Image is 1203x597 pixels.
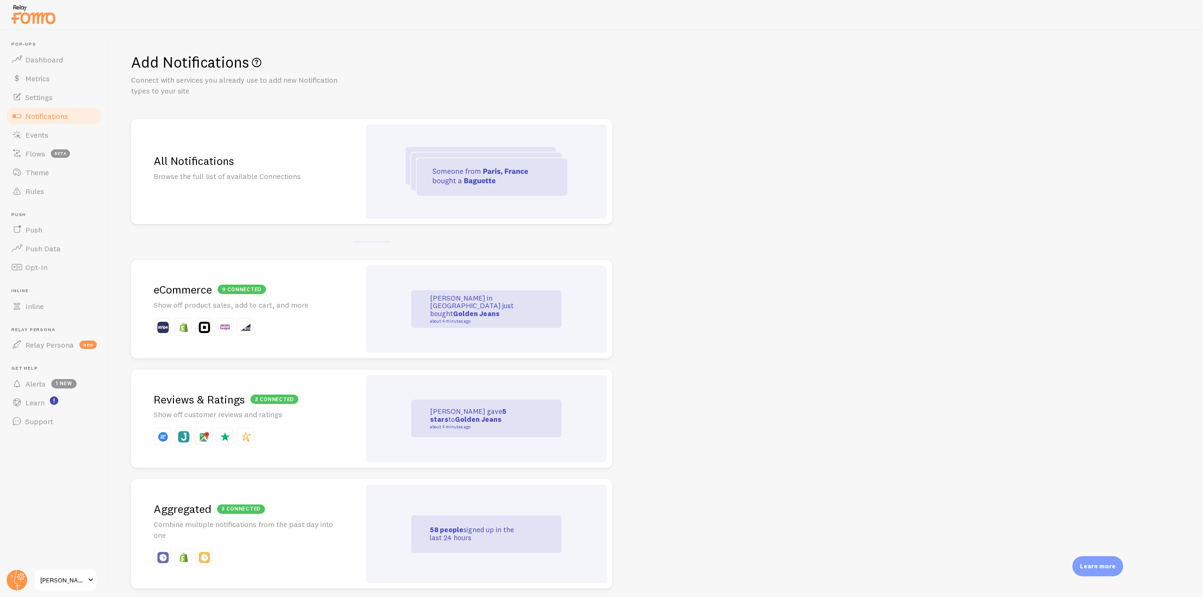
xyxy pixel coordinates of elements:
[154,502,338,516] h2: Aggregated
[157,322,169,333] img: fomo_icons_stripe.svg
[6,374,102,393] a: Alerts 1 new
[154,154,338,168] h2: All Notifications
[6,297,102,316] a: Inline
[430,295,524,324] p: [PERSON_NAME] in [GEOGRAPHIC_DATA] just bought
[154,409,338,420] p: Show off customer reviews and ratings
[430,526,524,542] p: signed up in the last 24 hours
[131,479,612,589] a: 3 connectedAggregated Combine multiple notifications from the past day into one 58 peoplesigned u...
[250,395,298,404] div: 3 connected
[178,431,189,442] img: fomo_icons_judgeme.svg
[154,282,338,297] h2: eCommerce
[6,220,102,239] a: Push
[25,186,44,196] span: Rules
[1080,562,1116,571] p: Learn more
[25,55,63,64] span: Dashboard
[6,163,102,182] a: Theme
[6,239,102,258] a: Push Data
[51,379,77,388] span: 1 new
[11,41,102,47] span: Pop-ups
[79,341,97,349] span: new
[25,398,45,407] span: Learn
[11,288,102,294] span: Inline
[154,519,338,541] p: Combine multiple notifications from the past day into one
[6,412,102,431] a: Support
[25,74,50,83] span: Metrics
[430,408,524,429] p: [PERSON_NAME] gave to
[131,53,1180,72] h1: Add Notifications
[430,319,521,324] small: about 4 minutes ago
[199,552,210,563] img: fomo_icons_page_stream.svg
[131,260,612,358] a: 9 connectedeCommerce Show off product sales, add to cart, and more [PERSON_NAME] in [GEOGRAPHIC_D...
[217,504,265,514] div: 3 connected
[1072,556,1123,576] div: Learn more
[6,182,102,201] a: Rules
[11,365,102,372] span: Get Help
[25,93,53,102] span: Settings
[430,425,521,429] small: about 4 minutes ago
[430,407,507,424] strong: 5 stars
[25,225,42,234] span: Push
[25,168,49,177] span: Theme
[51,149,70,158] span: beta
[178,322,189,333] img: fomo_icons_shopify.svg
[6,258,102,277] a: Opt-In
[131,370,612,468] a: 3 connectedReviews & Ratings Show off customer reviews and ratings [PERSON_NAME] gave5 starstoGol...
[25,379,46,388] span: Alerts
[6,335,102,354] a: Relay Persona new
[219,322,231,333] img: fomo_icons_woo_commerce.svg
[199,322,210,333] img: fomo_icons_square.svg
[25,130,48,140] span: Events
[453,309,500,318] strong: Golden Jeans
[455,415,501,424] a: Golden Jeans
[131,75,357,96] p: Connect with services you already use to add new Notification types to your site
[6,393,102,412] a: Learn
[25,111,68,121] span: Notifications
[25,302,44,311] span: Inline
[6,125,102,144] a: Events
[430,525,463,534] strong: 58 people
[11,212,102,218] span: Push
[154,300,338,310] p: Show off product sales, add to cart, and more
[25,244,61,253] span: Push Data
[25,417,53,426] span: Support
[40,574,85,586] span: [PERSON_NAME]-test-store
[25,263,47,272] span: Opt-In
[50,396,58,405] svg: <p>Watch New Feature Tutorials!</p>
[6,69,102,88] a: Metrics
[34,569,97,591] a: [PERSON_NAME]-test-store
[240,431,251,442] img: fomo_icons_stamped.svg
[154,171,338,182] p: Browse the full list of available Connections
[6,88,102,107] a: Settings
[131,119,612,224] a: All Notifications Browse the full list of available Connections
[25,149,45,158] span: Flows
[178,552,189,563] img: fomo_icons_shopify.svg
[11,327,102,333] span: Relay Persona
[157,431,169,442] img: fomo_icons_yotpo.svg
[25,340,74,349] span: Relay Persona
[199,431,210,442] img: fomo_icons_google_review.svg
[10,2,57,26] img: fomo-relay-logo-orange.svg
[218,285,266,294] div: 9 connected
[240,322,251,333] img: fomo_icons_big_commerce.svg
[406,147,567,196] img: all-integrations.svg
[219,431,231,442] img: fomo_icons_trustpilot.svg
[6,144,102,163] a: Flows beta
[157,552,169,563] img: fomo_icons_custom_roundups.svg
[6,50,102,69] a: Dashboard
[154,392,338,407] h2: Reviews & Ratings
[6,107,102,125] a: Notifications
